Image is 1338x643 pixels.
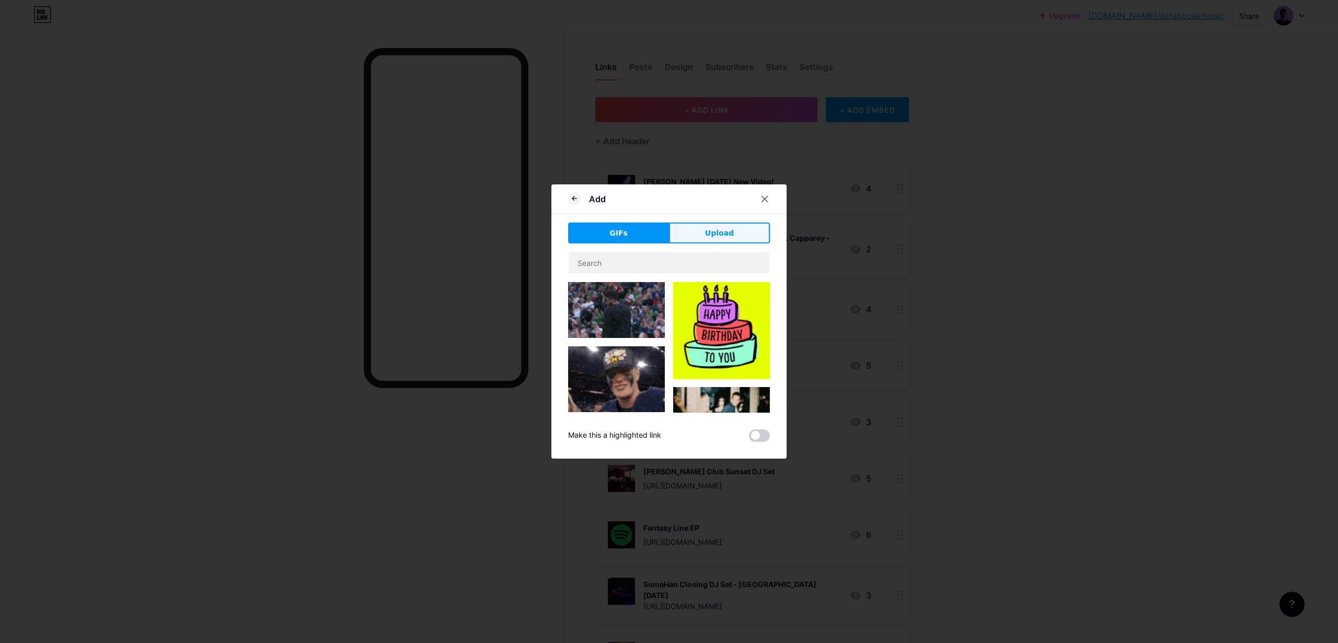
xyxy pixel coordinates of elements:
div: Make this a highlighted link [568,429,661,442]
span: Upload [705,228,734,239]
img: Gihpy [673,282,770,379]
button: GIFs [568,223,669,243]
img: Gihpy [568,282,665,338]
div: Add [589,193,606,205]
span: GIFs [609,228,628,239]
img: Gihpy [568,346,665,412]
input: Search [569,252,769,273]
img: Gihpy [673,387,770,443]
button: Upload [669,223,770,243]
